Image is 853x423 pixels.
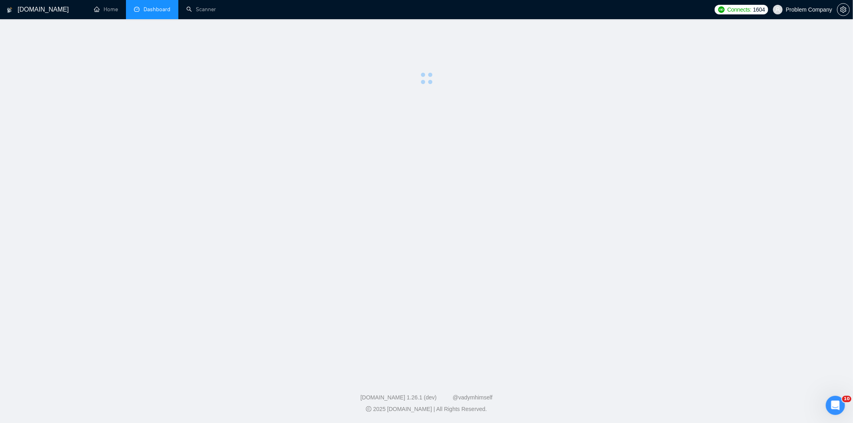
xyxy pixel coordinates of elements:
img: upwork-logo.png [718,6,725,13]
span: copyright [366,406,372,412]
a: homeHome [94,6,118,13]
button: setting [837,3,850,16]
span: Dashboard [144,6,170,13]
a: searchScanner [186,6,216,13]
div: 2025 [DOMAIN_NAME] | All Rights Reserved. [6,405,847,413]
span: dashboard [134,6,140,12]
span: Connects: [727,5,751,14]
img: logo [7,4,12,16]
span: 1604 [753,5,765,14]
a: setting [837,6,850,13]
a: @vadymhimself [453,394,493,401]
span: setting [837,6,849,13]
span: 10 [842,396,851,402]
a: [DOMAIN_NAME] 1.26.1 (dev) [360,394,437,401]
span: user [775,7,781,12]
iframe: Intercom live chat [826,396,845,415]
